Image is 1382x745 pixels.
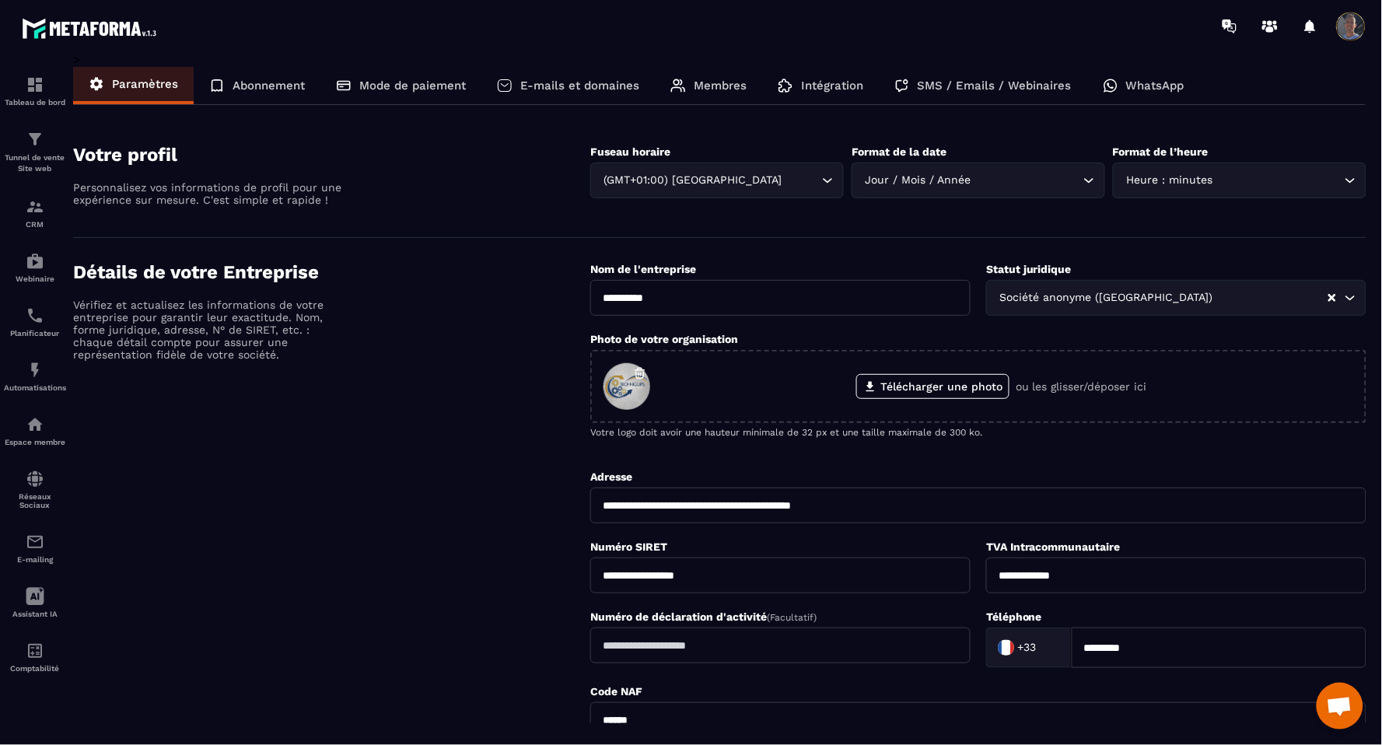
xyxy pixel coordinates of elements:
img: email [26,533,44,551]
img: social-network [26,470,44,488]
button: Clear Selected [1328,292,1336,304]
p: Intégration [801,79,863,93]
label: Format de la date [852,145,946,158]
div: Search for option [1113,163,1366,198]
p: Paramètres [112,77,178,91]
span: (Facultatif) [767,612,817,623]
p: Vérifiez et actualisez les informations de votre entreprise pour garantir leur exactitude. Nom, f... [73,299,345,361]
label: TVA Intracommunautaire [986,540,1121,553]
a: schedulerschedulerPlanificateur [4,295,66,349]
a: formationformationTableau de bord [4,64,66,118]
label: Photo de votre organisation [590,333,738,345]
a: automationsautomationsWebinaire [4,240,66,295]
a: social-networksocial-networkRéseaux Sociaux [4,458,66,521]
label: Numéro de déclaration d'activité [590,610,817,623]
span: Société anonyme ([GEOGRAPHIC_DATA]) [996,289,1216,306]
span: +33 [1018,640,1037,656]
label: Code NAF [590,685,642,698]
label: Statut juridique [986,263,1072,275]
input: Search for option [1040,636,1055,659]
p: Membres [694,79,747,93]
img: accountant [26,642,44,660]
h4: Détails de votre Entreprise [73,261,590,283]
a: automationsautomationsEspace membre [4,404,66,458]
span: (GMT+01:00) [GEOGRAPHIC_DATA] [600,172,785,189]
div: Search for option [852,163,1105,198]
a: emailemailE-mailing [4,521,66,575]
img: automations [26,415,44,434]
p: WhatsApp [1126,79,1184,93]
span: Jour / Mois / Année [862,172,974,189]
a: Assistant IA [4,575,66,630]
img: logo [22,14,162,43]
img: automations [26,252,44,271]
a: automationsautomationsAutomatisations [4,349,66,404]
input: Search for option [1216,172,1341,189]
label: Télécharger une photo [856,374,1009,399]
img: Country Flag [991,632,1022,663]
p: Tableau de bord [4,98,66,107]
input: Search for option [974,172,1079,189]
img: formation [26,75,44,94]
p: CRM [4,220,66,229]
label: Adresse [590,470,632,483]
a: accountantaccountantComptabilité [4,630,66,684]
p: E-mailing [4,555,66,564]
a: formationformationCRM [4,186,66,240]
label: Format de l’heure [1113,145,1209,158]
p: Comptabilité [4,664,66,673]
label: Téléphone [986,610,1042,623]
p: Personnalisez vos informations de profil pour une expérience sur mesure. C'est simple et rapide ! [73,181,345,206]
img: formation [26,198,44,216]
img: formation [26,130,44,149]
p: Tunnel de vente Site web [4,152,66,174]
img: scheduler [26,306,44,325]
p: Webinaire [4,275,66,283]
p: Espace membre [4,438,66,446]
span: Heure : minutes [1123,172,1216,189]
p: Réseaux Sociaux [4,492,66,509]
div: Search for option [590,163,844,198]
input: Search for option [785,172,818,189]
div: Search for option [986,628,1072,668]
p: Abonnement [233,79,305,93]
p: Mode de paiement [359,79,466,93]
p: Automatisations [4,383,66,392]
label: Numéro SIRET [590,540,667,553]
label: Fuseau horaire [590,145,670,158]
a: formationformationTunnel de vente Site web [4,118,66,186]
div: Ouvrir le chat [1317,683,1363,729]
p: E-mails et domaines [520,79,639,93]
div: Search for option [986,280,1366,316]
img: automations [26,361,44,379]
label: Nom de l'entreprise [590,263,696,275]
p: Planificateur [4,329,66,338]
p: Votre logo doit avoir une hauteur minimale de 32 px et une taille maximale de 300 ko. [590,427,1366,438]
p: Assistant IA [4,610,66,618]
p: ou les glisser/déposer ici [1016,380,1147,393]
input: Search for option [1216,289,1327,306]
p: SMS / Emails / Webinaires [918,79,1072,93]
h4: Votre profil [73,144,590,166]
